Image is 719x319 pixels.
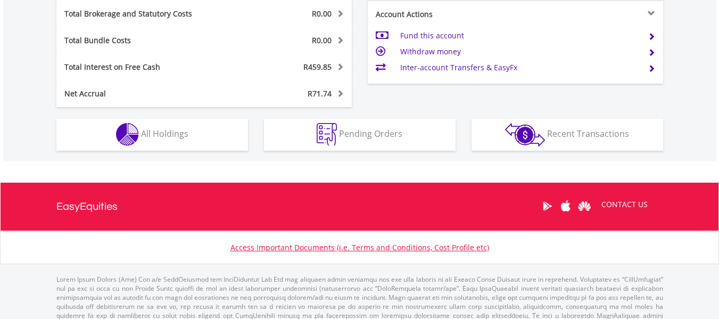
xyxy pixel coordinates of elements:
[505,123,545,146] img: transactions-zar-wht.png
[264,119,456,151] button: Pending Orders
[308,88,332,99] span: R71.74
[575,190,594,223] a: Huawei
[472,119,663,151] button: Recent Transactions
[56,119,248,151] button: All Holdings
[116,123,139,146] img: holdings-wht.png
[56,9,229,19] div: Total Brokerage and Statutory Costs
[339,128,402,140] span: Pending Orders
[303,62,332,72] span: R459.85
[317,123,337,146] img: pending_instructions-wht.png
[400,44,639,60] td: Withdraw money
[56,35,229,46] div: Total Bundle Costs
[56,183,118,231] a: EasyEquities
[141,128,188,140] span: All Holdings
[312,9,332,19] span: R0.00
[312,35,332,45] span: R0.00
[56,88,229,99] div: Net Accrual
[557,190,575,223] a: Apple
[594,190,655,219] a: CONTACT US
[400,60,639,76] td: Inter-account Transfers & EasyFx
[230,242,489,252] a: Access Important Documents (i.e. Terms and Conditions, Cost Profile etc)
[547,128,629,140] span: Recent Transactions
[538,190,557,223] a: Google Play
[400,28,639,44] td: Fund this account
[368,9,516,20] div: Account Actions
[56,62,229,72] div: Total Interest on Free Cash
